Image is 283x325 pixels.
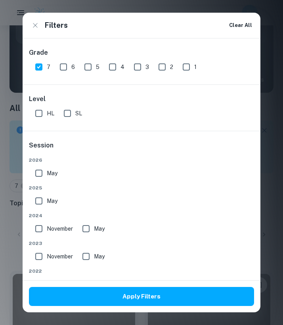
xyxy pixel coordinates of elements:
span: 2023 [29,240,254,247]
span: November [47,252,73,261]
span: 3 [145,63,149,71]
span: 2022 [29,268,254,275]
span: 7 [47,63,50,71]
span: 1 [194,63,197,71]
button: Clear All [227,19,254,31]
span: May [94,224,105,233]
span: 2 [170,63,173,71]
span: 5 [96,63,99,71]
span: May [94,280,105,289]
span: May [47,197,57,205]
span: November [47,224,73,233]
span: 6 [71,63,75,71]
span: 2024 [29,212,254,219]
span: 2025 [29,184,254,191]
button: Apply Filters [29,287,254,306]
h6: Filters [45,20,68,31]
span: HL [47,109,54,118]
span: 4 [120,63,124,71]
h6: Session [29,141,254,157]
h6: Grade [29,48,254,57]
span: November [47,280,73,289]
h6: Level [29,94,254,104]
span: SL [75,109,82,118]
span: May [94,252,105,261]
span: 2026 [29,157,254,164]
span: May [47,169,57,178]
